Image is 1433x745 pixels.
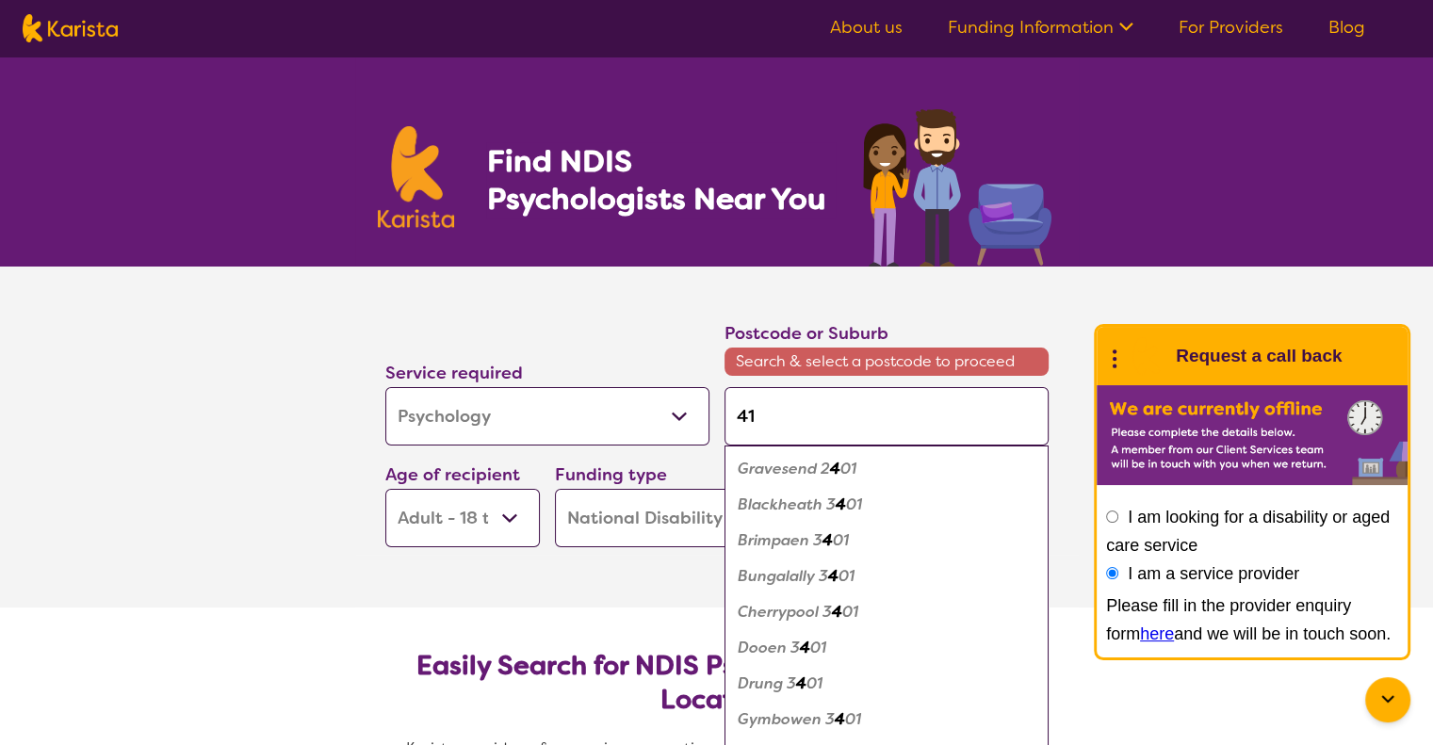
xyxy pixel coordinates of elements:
[832,602,842,622] em: 4
[830,459,840,478] em: 4
[830,16,903,39] a: About us
[1328,16,1365,39] a: Blog
[486,142,835,218] h1: Find NDIS Psychologists Near You
[845,709,861,729] em: 01
[734,666,1039,702] div: Drung 3401
[810,638,826,657] em: 01
[725,322,888,345] label: Postcode or Suburb
[1140,624,1174,643] a: here
[1106,508,1390,555] label: I am looking for a disability or aged care service
[1179,16,1283,39] a: For Providers
[725,387,1049,445] input: Type
[385,362,523,384] label: Service required
[828,566,839,586] em: 4
[836,494,846,514] em: 4
[800,638,810,657] em: 4
[725,348,1049,376] span: Search & select a postcode to proceed
[822,530,833,550] em: 4
[856,102,1056,267] img: psychology
[948,16,1133,39] a: Funding Information
[846,494,862,514] em: 01
[1176,342,1342,370] h1: Request a call back
[738,673,796,693] em: Drung 3
[1128,564,1299,583] label: I am a service provider
[738,459,830,478] em: Gravesend 2
[839,566,855,586] em: 01
[738,566,828,586] em: Bungalally 3
[23,14,118,42] img: Karista logo
[1106,591,1398,648] div: Please fill in the provider enquiry form and we will be in touch soon.
[734,523,1039,559] div: Brimpaen 3401
[1127,337,1164,375] img: Karista
[1097,385,1408,485] img: Karista offline chat form to request call back
[796,673,806,693] em: 4
[378,126,455,228] img: Karista logo
[555,463,667,486] label: Funding type
[842,602,858,622] em: 01
[734,559,1039,594] div: Bungalally 3401
[738,638,800,657] em: Dooen 3
[738,530,822,550] em: Brimpaen 3
[738,602,832,622] em: Cherrypool 3
[734,487,1039,523] div: Blackheath 3401
[840,459,856,478] em: 01
[400,649,1034,717] h2: Easily Search for NDIS Psychologists by Need & Location
[734,594,1039,630] div: Cherrypool 3401
[734,702,1039,737] div: Gymbowen 3401
[385,463,520,486] label: Age of recipient
[833,530,849,550] em: 01
[738,494,836,514] em: Blackheath 3
[806,673,822,693] em: 01
[734,630,1039,666] div: Dooen 3401
[738,709,835,729] em: Gymbowen 3
[734,451,1039,487] div: Gravesend 2401
[835,709,845,729] em: 4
